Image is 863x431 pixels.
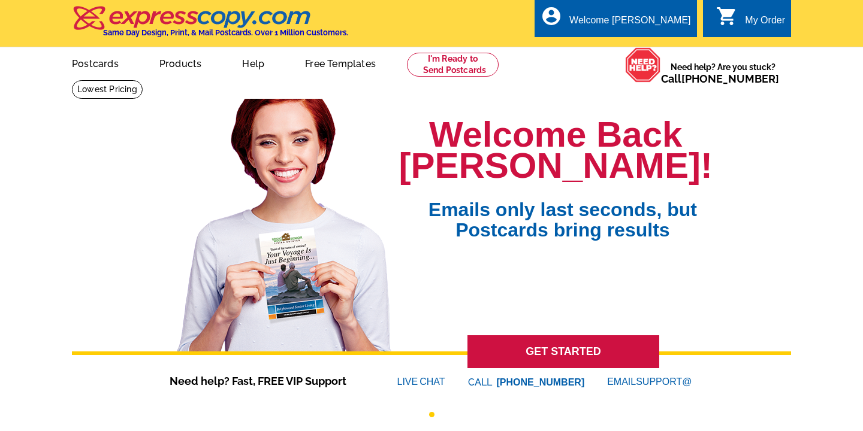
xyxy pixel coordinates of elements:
[286,48,395,77] a: Free Templates
[429,412,434,417] button: 1 of 1
[661,72,779,85] span: Call
[661,61,785,85] span: Need help? Are you stuck?
[399,119,713,181] h1: Welcome Back [PERSON_NAME]!
[397,377,445,387] a: LIVECHAT
[625,47,661,83] img: help
[636,375,693,389] font: SUPPORT@
[413,181,713,240] span: Emails only last seconds, but Postcards bring results
[72,14,348,37] a: Same Day Design, Print, & Mail Postcards. Over 1 Million Customers.
[170,89,399,351] img: welcome-back-logged-in.png
[716,13,785,28] a: shopping_cart My Order
[170,373,361,389] span: Need help? Fast, FREE VIP Support
[541,5,562,27] i: account_circle
[223,48,283,77] a: Help
[681,72,779,85] a: [PHONE_NUMBER]
[716,5,738,27] i: shopping_cart
[140,48,221,77] a: Products
[467,335,659,368] a: GET STARTED
[103,28,348,37] h4: Same Day Design, Print, & Mail Postcards. Over 1 Million Customers.
[397,375,420,389] font: LIVE
[569,15,690,32] div: Welcome [PERSON_NAME]
[745,15,785,32] div: My Order
[53,48,138,77] a: Postcards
